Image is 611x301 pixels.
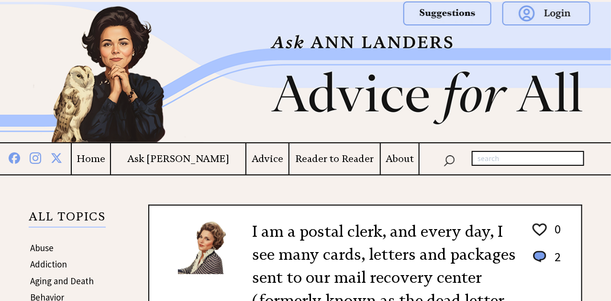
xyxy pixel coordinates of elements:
[30,258,67,270] a: Addiction
[531,249,548,265] img: message_round%201.png
[289,153,380,165] a: Reader to Reader
[9,150,20,164] img: facebook%20blue.png
[30,242,54,254] a: Abuse
[550,249,561,274] td: 2
[178,220,238,274] img: Ann6%20v2%20small.png
[403,1,491,25] img: suggestions.png
[111,153,245,165] a: Ask [PERSON_NAME]
[444,153,455,167] img: search_nav.png
[381,153,419,165] a: About
[502,1,590,25] img: login.png
[72,153,110,165] a: Home
[29,211,106,228] p: ALL TOPICS
[472,151,584,166] input: search
[30,150,41,164] img: instagram%20blue.png
[246,153,289,165] a: Advice
[531,221,548,238] img: heart_outline%201.png
[550,221,561,248] td: 0
[51,150,62,163] img: x%20blue.png
[30,275,94,287] a: Aging and Death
